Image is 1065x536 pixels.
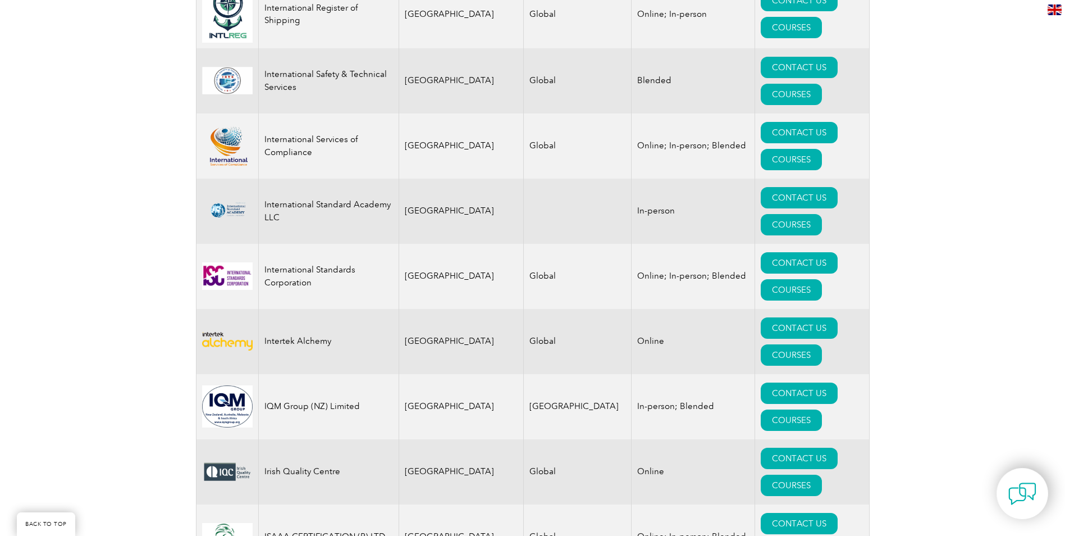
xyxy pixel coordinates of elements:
a: COURSES [761,410,822,431]
a: BACK TO TOP [17,512,75,536]
a: CONTACT US [761,317,838,339]
img: 0d58a1d0-3c89-ec11-8d20-0022481579a4-logo.png [202,67,253,94]
img: en [1048,4,1062,15]
td: [GEOGRAPHIC_DATA] [399,179,524,244]
a: CONTACT US [761,383,838,404]
img: 703656d3-346f-eb11-a812-002248153038%20-logo.png [202,332,253,351]
td: [GEOGRAPHIC_DATA] [399,113,524,179]
td: Online; In-person; Blended [632,244,755,309]
td: Global [524,113,632,179]
img: 6b4695af-5fa9-ee11-be37-00224893a058-logo.png [202,126,253,166]
a: COURSES [761,214,822,235]
a: COURSES [761,475,822,496]
img: contact-chat.png [1008,480,1036,508]
img: c2558826-198b-ed11-81ac-0022481565fd-logo.png [202,193,253,229]
a: CONTACT US [761,187,838,208]
td: [GEOGRAPHIC_DATA] [524,374,632,439]
td: Global [524,244,632,309]
img: 253a3505-9ff2-ec11-bb3d-002248d3b1f1-logo.jpg [202,262,253,290]
td: Irish Quality Centre [258,439,399,505]
a: CONTACT US [761,448,838,469]
img: e424547b-a6e0-e911-a812-000d3a795b83-logo.jpg [202,385,253,427]
td: IQM Group (NZ) Limited [258,374,399,439]
img: e6f09189-3a6f-eb11-a812-00224815377e-logo.png [202,461,253,482]
td: Online [632,309,755,374]
td: International Safety & Technical Services [258,48,399,113]
td: [GEOGRAPHIC_DATA] [399,244,524,309]
td: [GEOGRAPHIC_DATA] [399,374,524,439]
td: Online [632,439,755,505]
td: In-person; Blended [632,374,755,439]
td: Intertek Alchemy [258,309,399,374]
td: Global [524,48,632,113]
td: [GEOGRAPHIC_DATA] [399,439,524,505]
td: Online; In-person; Blended [632,113,755,179]
a: COURSES [761,17,822,38]
a: CONTACT US [761,513,838,534]
td: International Standard Academy LLC [258,179,399,244]
td: Global [524,309,632,374]
a: COURSES [761,84,822,105]
td: International Services of Compliance [258,113,399,179]
td: International Standards Corporation [258,244,399,309]
a: CONTACT US [761,122,838,143]
a: CONTACT US [761,57,838,78]
td: Global [524,439,632,505]
td: [GEOGRAPHIC_DATA] [399,48,524,113]
a: COURSES [761,149,822,170]
a: CONTACT US [761,252,838,274]
td: [GEOGRAPHIC_DATA] [399,309,524,374]
a: COURSES [761,344,822,366]
td: In-person [632,179,755,244]
a: COURSES [761,279,822,301]
td: Blended [632,48,755,113]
